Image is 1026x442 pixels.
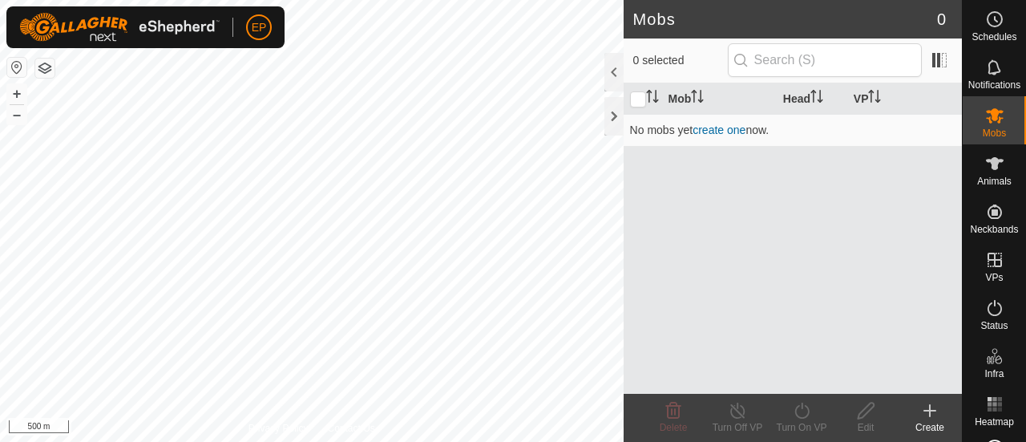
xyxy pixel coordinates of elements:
[983,128,1006,138] span: Mobs
[975,417,1014,427] span: Heatmap
[633,52,728,69] span: 0 selected
[937,7,946,31] span: 0
[968,80,1020,90] span: Notifications
[977,176,1012,186] span: Animals
[810,92,823,105] p-sorticon: Activate to sort
[847,83,962,115] th: VP
[868,92,881,105] p-sorticon: Activate to sort
[984,369,1004,379] span: Infra
[728,43,922,77] input: Search (S)
[985,273,1003,282] span: VPs
[705,420,769,435] div: Turn Off VP
[19,13,220,42] img: Gallagher Logo
[769,420,834,435] div: Turn On VP
[693,124,745,136] a: create one
[660,422,688,433] span: Delete
[327,421,374,436] a: Contact Us
[252,19,267,36] span: EP
[834,420,898,435] div: Edit
[35,59,55,78] button: Map Layers
[646,92,659,105] p-sorticon: Activate to sort
[898,420,962,435] div: Create
[777,83,847,115] th: Head
[662,83,777,115] th: Mob
[7,58,26,77] button: Reset Map
[624,114,962,146] td: No mobs yet now.
[971,32,1016,42] span: Schedules
[633,10,937,29] h2: Mobs
[7,105,26,124] button: –
[980,321,1008,330] span: Status
[970,225,1018,234] span: Neckbands
[691,92,704,105] p-sorticon: Activate to sort
[248,421,309,436] a: Privacy Policy
[7,84,26,103] button: +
